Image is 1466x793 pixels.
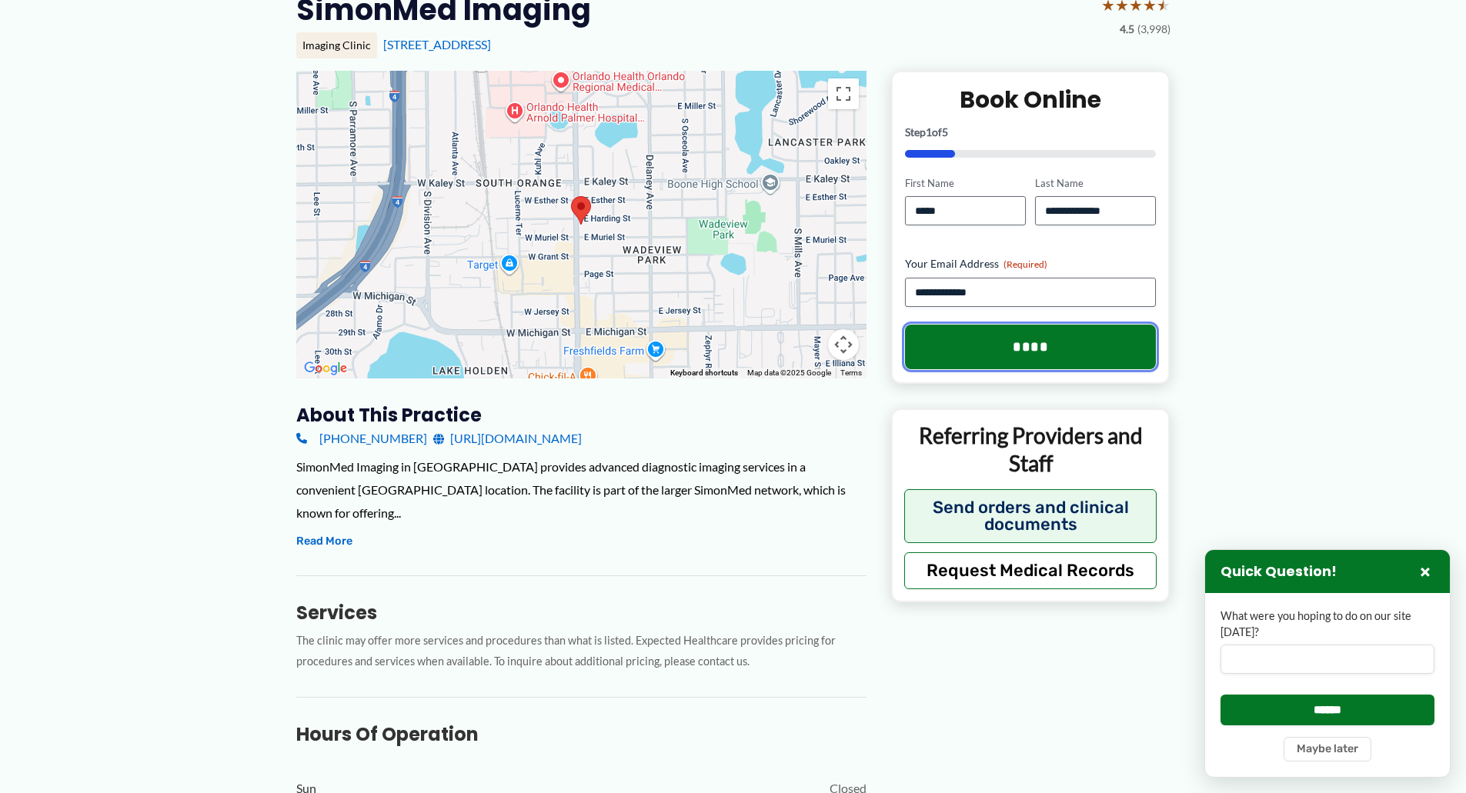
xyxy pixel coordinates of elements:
[1221,608,1434,640] label: What were you hoping to do on our site [DATE]?
[905,256,1157,272] label: Your Email Address
[905,127,1157,138] p: Step of
[1284,737,1371,761] button: Maybe later
[300,358,351,378] a: Open this area in Google Maps (opens a new window)
[296,601,867,625] h3: Services
[747,368,831,377] span: Map data ©2025 Google
[904,421,1157,478] p: Referring Providers and Staff
[1137,19,1170,39] span: (3,998)
[1221,563,1337,581] h3: Quick Question!
[840,368,862,377] a: Terms (opens in new tab)
[1003,258,1047,270] span: (Required)
[296,427,427,450] a: [PHONE_NUMBER]
[905,176,1026,191] label: First Name
[904,489,1157,543] button: Send orders and clinical documents
[828,329,859,360] button: Map camera controls
[300,358,351,378] img: Google
[296,631,867,672] p: The clinic may offer more services and procedures than what is listed. Expected Healthcare provid...
[670,368,738,378] button: Keyboard shortcuts
[1416,562,1434,581] button: Close
[296,403,867,427] h3: About this practice
[942,125,948,138] span: 5
[926,125,932,138] span: 1
[828,78,859,109] button: Toggle fullscreen view
[1035,176,1156,191] label: Last Name
[383,37,491,52] a: [STREET_ADDRESS]
[296,722,867,746] h3: Hours of Operation
[296,532,352,551] button: Read More
[1120,19,1134,39] span: 4.5
[296,32,377,58] div: Imaging Clinic
[296,455,867,524] div: SimonMed Imaging in [GEOGRAPHIC_DATA] provides advanced diagnostic imaging services in a convenie...
[905,85,1157,115] h2: Book Online
[904,552,1157,589] button: Request Medical Records
[433,427,582,450] a: [URL][DOMAIN_NAME]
